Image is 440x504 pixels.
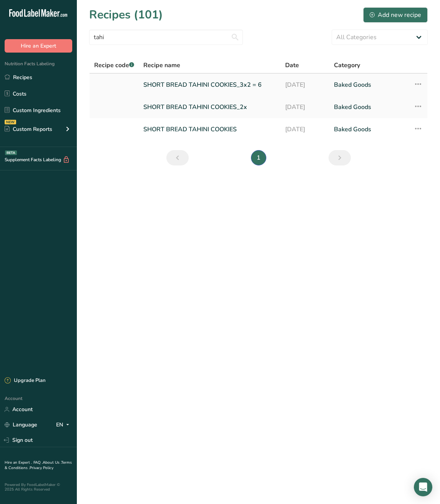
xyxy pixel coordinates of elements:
[334,61,360,70] span: Category
[30,465,53,471] a: Privacy Policy
[5,120,16,124] div: NEW
[370,10,421,20] div: Add new recipe
[94,61,134,69] span: Recipe code
[329,150,351,165] a: Next page
[5,125,52,133] div: Custom Reports
[5,483,72,492] div: Powered By FoodLabelMaker © 2025 All Rights Reserved
[5,39,72,53] button: Hire an Expert
[363,7,428,23] button: Add new recipe
[285,61,299,70] span: Date
[143,99,276,115] a: SHORT BREAD TAHINI COOKIES_2x
[334,77,404,93] a: Baked Goods
[33,460,43,465] a: FAQ .
[5,377,45,385] div: Upgrade Plan
[89,30,243,45] input: Search for recipe
[5,460,72,471] a: Terms & Conditions .
[334,99,404,115] a: Baked Goods
[285,77,324,93] a: [DATE]
[166,150,189,165] a: Previous page
[5,418,37,431] a: Language
[56,420,72,430] div: EN
[89,6,163,23] h1: Recipes (101)
[143,61,180,70] span: Recipe name
[414,478,432,496] div: Open Intercom Messenger
[334,121,404,137] a: Baked Goods
[285,99,324,115] a: [DATE]
[43,460,61,465] a: About Us .
[143,77,276,93] a: SHORT BREAD TAHINI COOKIES_3x2 = 6
[5,460,32,465] a: Hire an Expert .
[285,121,324,137] a: [DATE]
[143,121,276,137] a: SHORT BREAD TAHINI COOKIES
[5,150,17,155] div: BETA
